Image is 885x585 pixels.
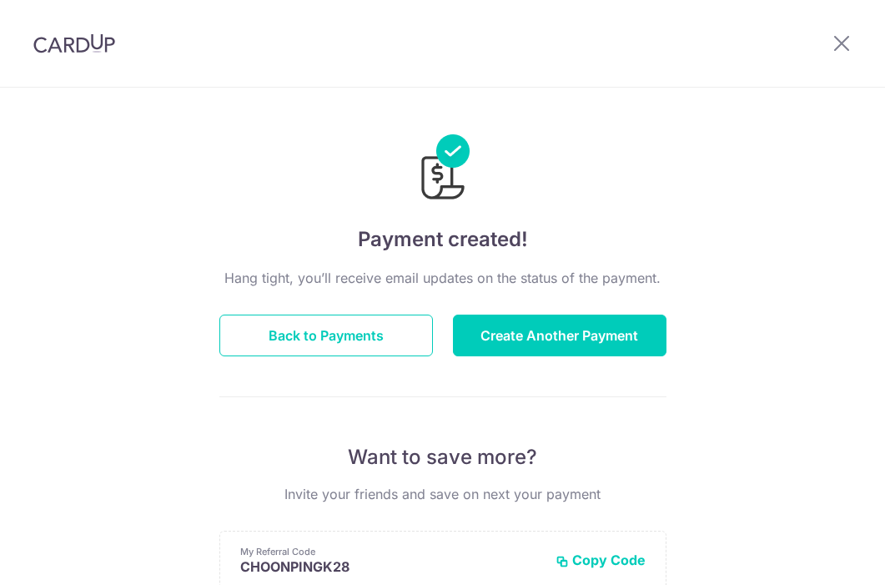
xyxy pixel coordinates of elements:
p: Invite your friends and save on next your payment [219,484,666,504]
img: CardUp [33,33,115,53]
p: Hang tight, you’ll receive email updates on the status of the payment. [219,268,666,288]
button: Create Another Payment [453,315,666,356]
p: Want to save more? [219,444,666,471]
p: My Referral Code [240,545,542,558]
img: Payments [416,134,470,204]
p: CHOONPINGK28 [240,558,542,575]
h4: Payment created! [219,224,666,255]
button: Copy Code [556,552,646,568]
button: Back to Payments [219,315,433,356]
